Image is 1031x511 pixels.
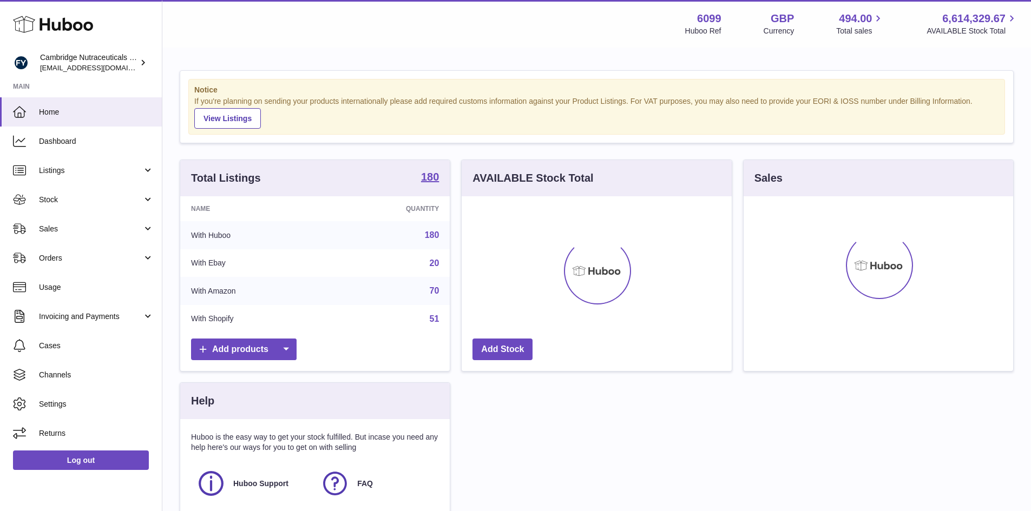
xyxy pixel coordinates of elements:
th: Quantity [328,196,450,221]
h3: Total Listings [191,171,261,185]
strong: 6099 [697,11,721,26]
img: huboo@camnutra.com [13,55,29,71]
strong: GBP [771,11,794,26]
div: Currency [764,26,794,36]
h3: Sales [754,171,783,185]
a: 180 [421,171,439,184]
a: Log out [13,450,149,470]
div: If you're planning on sending your products internationally please add required customs informati... [194,96,999,129]
span: Usage [39,282,154,293]
th: Name [180,196,328,221]
span: Channels [39,370,154,380]
strong: Notice [194,85,999,95]
div: Huboo Ref [685,26,721,36]
p: Huboo is the easy way to get your stock fulfilled. But incase you need any help here's our ways f... [191,432,439,453]
span: Listings [39,165,142,176]
span: Cases [39,341,154,351]
td: With Huboo [180,221,328,249]
a: 51 [430,314,439,323]
a: View Listings [194,108,261,129]
a: 180 [425,230,439,240]
span: Invoicing and Payments [39,311,142,322]
a: 494.00 Total sales [836,11,884,36]
a: Huboo Support [196,469,310,498]
span: Stock [39,195,142,205]
h3: AVAILABLE Stock Total [472,171,593,185]
a: 20 [430,258,439,268]
a: 70 [430,286,439,295]
td: With Shopify [180,305,328,333]
span: Sales [39,224,142,234]
span: Home [39,107,154,117]
a: 6,614,329.67 AVAILABLE Stock Total [927,11,1018,36]
span: Returns [39,428,154,439]
span: FAQ [357,479,373,489]
span: [EMAIL_ADDRESS][DOMAIN_NAME] [40,63,159,72]
a: Add products [191,339,297,361]
h3: Help [191,394,214,408]
span: Dashboard [39,136,154,147]
strong: 180 [421,171,439,182]
span: Settings [39,399,154,409]
div: Cambridge Nutraceuticals Ltd [40,52,137,73]
span: 6,614,329.67 [942,11,1006,26]
a: Add Stock [472,339,533,361]
td: With Amazon [180,277,328,305]
span: 494.00 [839,11,872,26]
a: FAQ [320,469,434,498]
span: Orders [39,253,142,263]
span: AVAILABLE Stock Total [927,26,1018,36]
span: Huboo Support [233,479,288,489]
span: Total sales [836,26,884,36]
td: With Ebay [180,249,328,277]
